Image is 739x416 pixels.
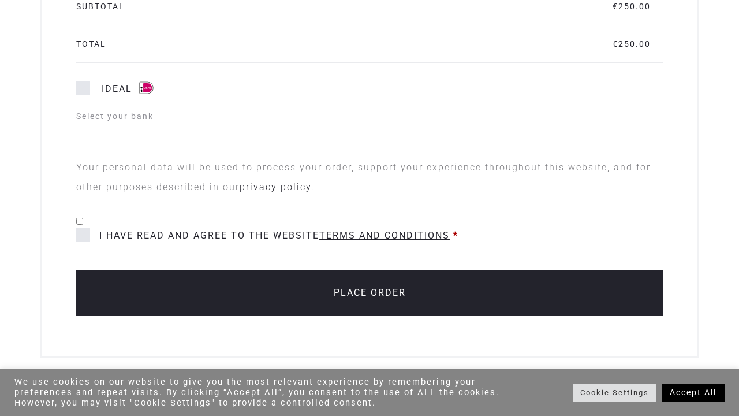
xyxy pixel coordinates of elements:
span: € [613,2,618,11]
button: Place order [76,270,663,316]
bdi: 250.00 [613,39,651,49]
a: Accept All [662,384,725,402]
abbr: required [453,230,458,241]
span: I have read and agree to the website [76,228,450,243]
th: Total [76,25,551,62]
a: terms and conditions [319,230,450,241]
input: I have read and agree to the websiteterms and conditions * [76,218,83,225]
span: € [613,39,618,49]
bdi: 250.00 [613,2,651,11]
a: privacy policy [240,181,311,192]
div: We use cookies on our website to give you the most relevant experience by remembering your prefer... [14,377,512,408]
p: Your personal data will be used to process your order, support your experience throughout this we... [76,158,663,198]
div: Select your bank [76,110,663,122]
label: iDEAL [76,82,156,96]
a: Cookie Settings [573,384,656,402]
